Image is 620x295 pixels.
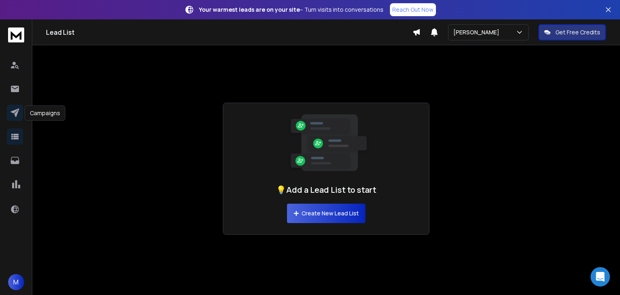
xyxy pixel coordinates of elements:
p: Reach Out Now [392,6,434,14]
button: Get Free Credits [538,24,606,40]
div: Open Intercom Messenger [591,267,610,287]
p: – Turn visits into conversations [199,6,383,14]
img: logo [8,27,24,42]
p: [PERSON_NAME] [453,28,503,36]
button: M [8,274,24,290]
div: Campaigns [25,105,65,121]
button: Create New Lead List [287,204,365,223]
a: Reach Out Now [390,3,436,16]
h1: 💡Add a Lead List to start [276,184,376,196]
strong: Your warmest leads are on your site [199,6,300,13]
h1: Lead List [46,27,413,37]
p: Get Free Credits [555,28,600,36]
